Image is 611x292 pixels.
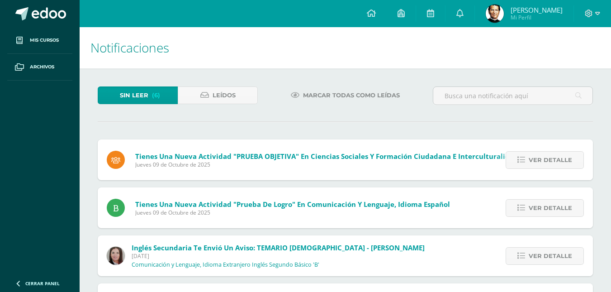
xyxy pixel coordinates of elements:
[511,14,563,21] span: Mi Perfil
[486,5,504,23] img: b86dcbcd5091f07905c03663b0678497.png
[7,27,72,54] a: Mis cursos
[135,152,518,161] span: Tienes una nueva actividad "PRUEBA OBJETIVA" En Ciencias Sociales y Formación Ciudadana e Intercu...
[303,87,400,104] span: Marcar todas como leídas
[30,63,54,71] span: Archivos
[25,280,60,287] span: Cerrar panel
[152,87,160,104] span: (6)
[529,152,572,168] span: Ver detalle
[135,200,450,209] span: Tienes una nueva actividad "Prueba de logro" En Comunicación y Lenguaje, Idioma Español
[213,87,236,104] span: Leídos
[90,39,169,56] span: Notificaciones
[107,247,125,265] img: 8af0450cf43d44e38c4a1497329761f3.png
[529,200,572,216] span: Ver detalle
[30,37,59,44] span: Mis cursos
[98,86,178,104] a: Sin leer(6)
[279,86,411,104] a: Marcar todas como leídas
[135,161,518,168] span: Jueves 09 de Octubre de 2025
[7,54,72,81] a: Archivos
[132,243,425,252] span: Inglés Secundaria te envió un aviso: TEMARIO [DEMOGRAPHIC_DATA] - [PERSON_NAME]
[120,87,148,104] span: Sin leer
[132,261,319,268] p: Comunicación y Lenguaje, Idioma Extranjero Inglés Segundo Básico 'B'
[135,209,450,216] span: Jueves 09 de Octubre de 2025
[511,5,563,14] span: [PERSON_NAME]
[178,86,258,104] a: Leídos
[529,248,572,264] span: Ver detalle
[433,87,592,105] input: Busca una notificación aquí
[132,252,425,260] span: [DATE]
